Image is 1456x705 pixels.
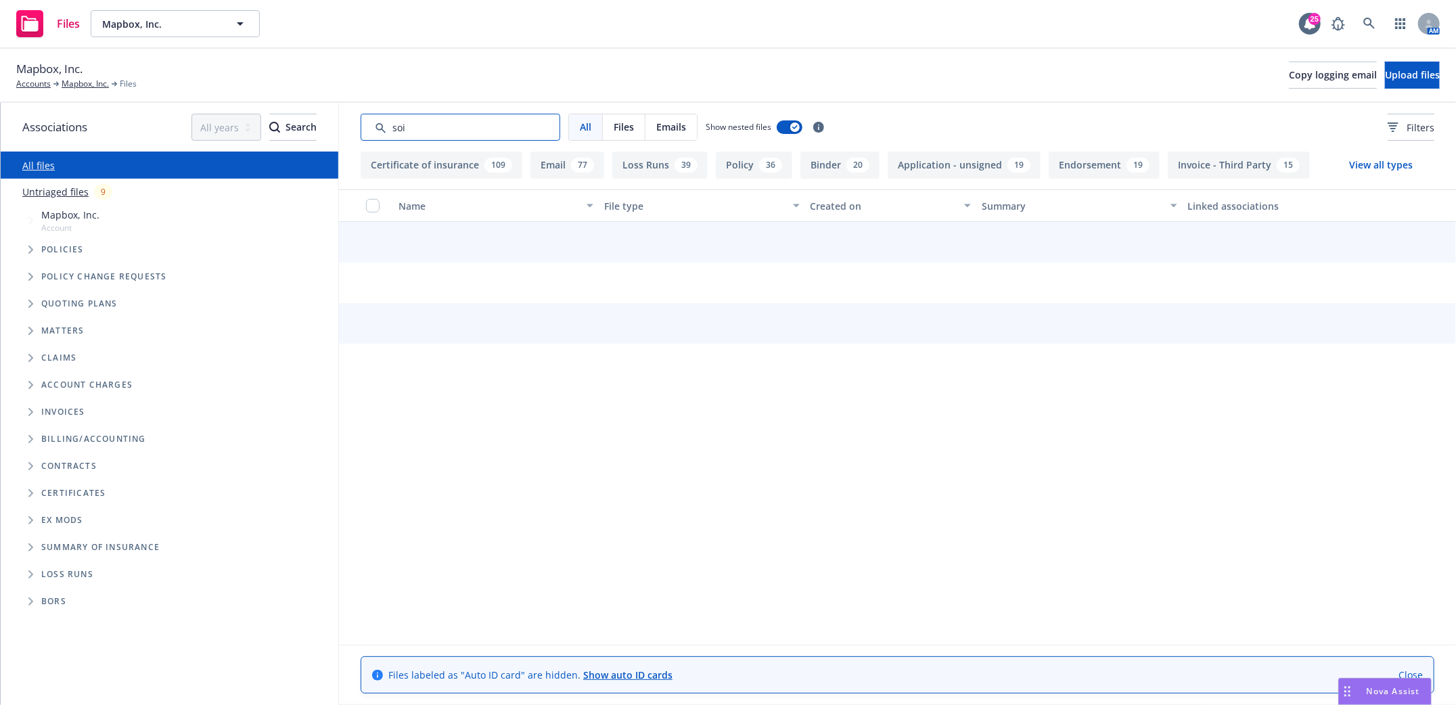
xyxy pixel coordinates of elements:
div: 77 [571,158,594,173]
div: Tree Example [1,205,338,426]
button: Linked associations [1183,189,1388,222]
span: Files [614,120,634,134]
button: Upload files [1385,62,1440,89]
button: Loss Runs [612,152,708,179]
a: Switch app [1387,10,1414,37]
span: Files [57,18,80,29]
button: Endorsement [1049,152,1160,179]
span: Mapbox, Inc. [102,17,219,31]
svg: Search [269,122,280,133]
span: Ex Mods [41,516,83,524]
a: Mapbox, Inc. [62,78,109,90]
input: Select all [366,199,380,212]
span: Mapbox, Inc. [16,60,83,78]
button: File type [599,189,804,222]
span: Matters [41,327,84,335]
div: Folder Tree Example [1,426,338,615]
span: Files [120,78,137,90]
span: Invoices [41,408,85,416]
span: Loss Runs [41,570,93,578]
a: Show auto ID cards [583,668,673,681]
span: Summary of insurance [41,543,160,551]
div: File type [604,199,784,213]
div: 36 [759,158,782,173]
span: Emails [656,120,686,134]
button: Name [393,189,599,222]
span: Mapbox, Inc. [41,208,99,222]
div: Linked associations [1188,199,1383,213]
span: Files labeled as "Auto ID card" are hidden. [388,668,673,682]
a: Report a Bug [1325,10,1352,37]
span: Account charges [41,381,133,389]
div: Drag to move [1339,679,1356,704]
div: 25 [1309,13,1321,25]
button: Policy [716,152,792,179]
div: 20 [846,158,869,173]
div: Name [399,199,578,213]
span: Filters [1388,120,1434,135]
span: Policies [41,246,84,254]
span: Nova Assist [1367,685,1420,697]
span: Copy logging email [1289,68,1377,81]
button: Copy logging email [1289,62,1377,89]
button: SearchSearch [269,114,317,141]
span: BORs [41,597,66,606]
span: Associations [22,118,87,136]
div: 39 [675,158,698,173]
div: 19 [1007,158,1030,173]
span: Policy change requests [41,273,166,281]
span: Claims [41,354,76,362]
span: Billing/Accounting [41,435,146,443]
a: Search [1356,10,1383,37]
a: Untriaged files [22,185,89,199]
button: View all types [1327,152,1434,179]
a: Close [1398,668,1423,682]
button: Created on [805,189,977,222]
div: 15 [1277,158,1300,173]
div: 9 [94,184,112,200]
span: Certificates [41,489,106,497]
button: Nova Assist [1338,678,1432,705]
div: 109 [484,158,512,173]
input: Search by keyword... [361,114,560,141]
div: 19 [1127,158,1150,173]
a: Accounts [16,78,51,90]
span: All [580,120,591,134]
span: Filters [1407,120,1434,135]
button: Email [530,152,604,179]
button: Binder [800,152,880,179]
button: Mapbox, Inc. [91,10,260,37]
span: Upload files [1385,68,1440,81]
button: Summary [976,189,1182,222]
span: Quoting plans [41,300,118,308]
div: Search [269,114,317,140]
button: Filters [1388,114,1434,141]
button: Invoice - Third Party [1168,152,1310,179]
span: Account [41,222,99,233]
span: Show nested files [706,121,771,133]
a: Files [11,5,85,43]
button: Application - unsigned [888,152,1041,179]
a: All files [22,159,55,172]
div: Created on [811,199,957,213]
div: Summary [982,199,1162,213]
span: Contracts [41,462,97,470]
button: Certificate of insurance [361,152,522,179]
